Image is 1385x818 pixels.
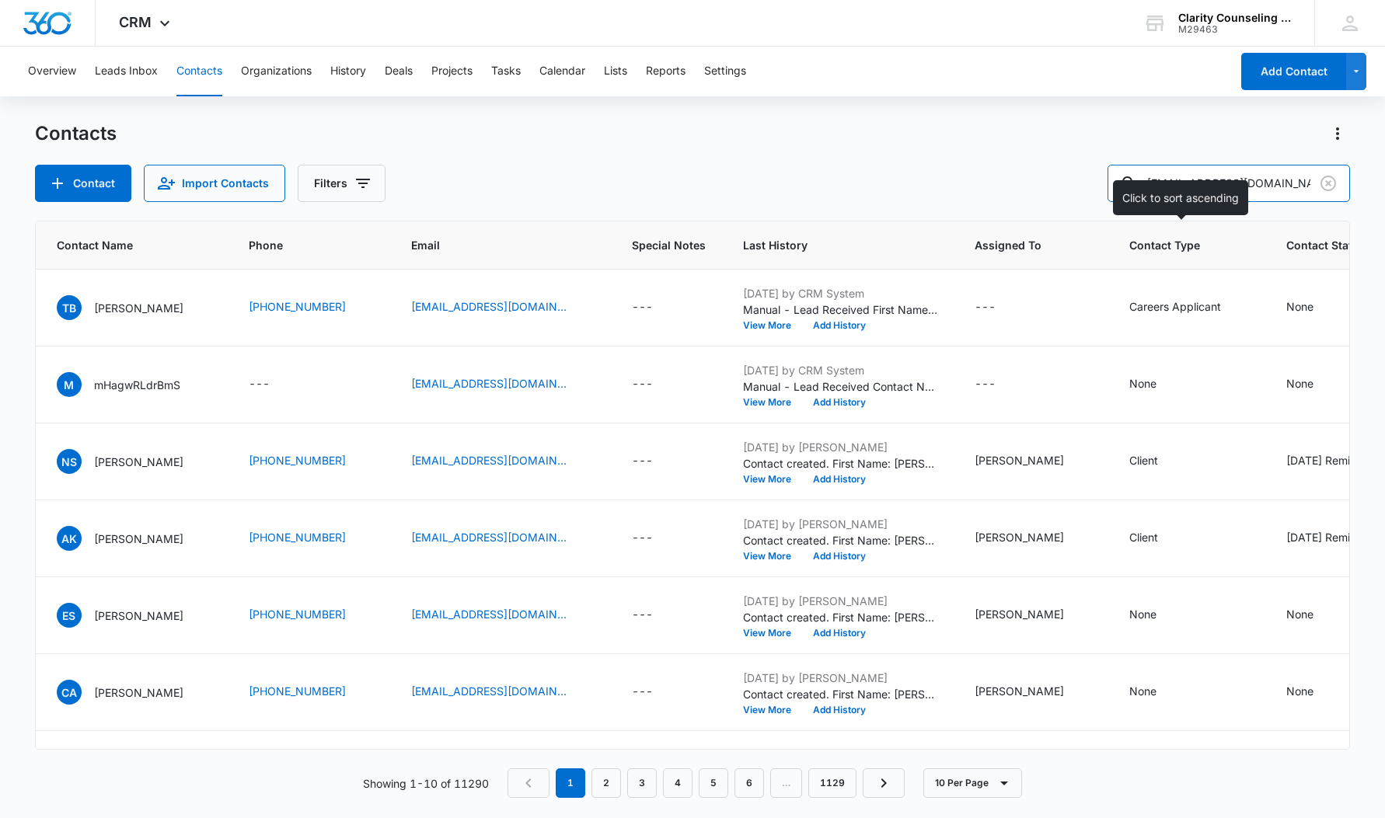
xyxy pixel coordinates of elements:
div: --- [632,606,653,625]
div: --- [975,375,996,394]
div: --- [632,298,653,317]
div: [PERSON_NAME] [975,683,1064,699]
div: Contact Status - None - Select to Edit Field [1286,298,1341,317]
div: Contact Type - Client - Select to Edit Field [1129,452,1186,471]
div: Assigned To - - Select to Edit Field [975,375,1024,394]
div: Phone - (717) 350-6338 - Select to Edit Field [249,298,374,317]
p: [PERSON_NAME] [94,531,183,547]
button: Clear [1316,171,1341,196]
div: Contact Name - mHagwRLdrBmS - Select to Edit Field [57,372,208,397]
span: CA [57,680,82,705]
em: 1 [556,768,585,798]
div: None [1129,375,1156,392]
button: Calendar [539,47,585,96]
button: Reports [646,47,686,96]
button: 10 Per Page [923,768,1022,798]
a: [EMAIL_ADDRESS][DOMAIN_NAME] [411,683,567,699]
span: Assigned To [975,237,1069,253]
div: Email - ajkonegen98@gmail.com - Select to Edit Field [411,529,595,548]
button: Overview [28,47,76,96]
div: --- [249,375,270,394]
a: [PHONE_NUMBER] [249,298,346,315]
div: Click to sort ascending [1113,180,1248,215]
p: [PERSON_NAME] [94,684,183,701]
span: Email [411,237,572,253]
div: Assigned To - Morgan DiGirolamo - Select to Edit Field [975,606,1092,625]
div: --- [632,683,653,701]
div: Client [1129,529,1158,545]
span: Phone [249,237,351,253]
p: [DATE] by [PERSON_NAME] [743,516,937,532]
a: Page 2 [591,768,621,798]
div: [PERSON_NAME] [975,529,1064,545]
div: None [1286,298,1313,315]
button: Organizations [241,47,312,96]
p: Manual - Lead Received Contact Name: mHagwRLdrBmS Email: [EMAIL_ADDRESS][DOMAIN_NAME] Lead Source... [743,378,937,395]
button: Lists [604,47,627,96]
a: Page 3 [627,768,657,798]
span: ES [57,603,82,628]
div: Assigned To - Alyssa Martin - Select to Edit Field [975,529,1092,548]
div: Email - nicolesouza526@gmail.com - Select to Edit Field [411,452,595,471]
a: [EMAIL_ADDRESS][DOMAIN_NAME] [411,606,567,622]
button: Add History [802,321,877,330]
div: Contact Name - Nicole Souza - Select to Edit Field [57,449,211,474]
div: Contact Type - None - Select to Edit Field [1129,375,1184,394]
a: [PHONE_NUMBER] [249,606,346,622]
input: Search Contacts [1108,165,1350,202]
div: account name [1178,12,1292,24]
button: View More [743,552,802,561]
span: Last History [743,237,915,253]
div: Phone - (978) 971-8242 - Select to Edit Field [249,606,374,625]
div: Contact Type - Careers Applicant - Select to Edit Field [1129,298,1249,317]
p: mHagwRLdrBmS [94,377,180,393]
div: Careers Applicant [1129,298,1221,315]
div: --- [632,529,653,548]
div: Contact Status - None - Select to Edit Field [1286,375,1341,394]
div: Phone - (301) 672-4146 - Select to Edit Field [249,529,374,548]
div: Contact Status - None - Select to Edit Field [1286,683,1341,701]
div: Contact Name - Christina Ashley - Select to Edit Field [57,680,211,705]
button: Settings [704,47,746,96]
a: Page 1129 [808,768,856,798]
p: Manual - Lead Received First Name: [PERSON_NAME] Last Name: [PERSON_NAME] Phone: [PHONE_NUMBER] E... [743,301,937,318]
p: [DATE] by [PERSON_NAME] [743,747,937,763]
span: Special Notes [632,237,706,253]
a: [EMAIL_ADDRESS][DOMAIN_NAME] [411,298,567,315]
p: Contact created. First Name: [PERSON_NAME] Last Name: [PERSON_NAME] Phone: [PHONE_NUMBER] Email: ... [743,455,937,472]
button: Add History [802,398,877,407]
div: Phone - - Select to Edit Field [249,375,298,394]
p: [DATE] by [PERSON_NAME] [743,593,937,609]
button: View More [743,628,802,638]
div: None [1129,606,1156,622]
button: Leads Inbox [95,47,158,96]
a: [EMAIL_ADDRESS][DOMAIN_NAME] [411,375,567,392]
div: Special Notes - - Select to Edit Field [632,375,681,394]
p: Showing 1-10 of 11290 [363,775,489,792]
a: Page 6 [734,768,764,798]
div: None [1286,375,1313,392]
p: Contact created. First Name: [PERSON_NAME] Last Name: [PERSON_NAME] Phone: [PHONE_NUMBER] Email: ... [743,686,937,702]
button: Actions [1325,121,1350,146]
button: Filters [298,165,385,202]
div: Contact Name - Elizabeth Silva - Select to Edit Field [57,603,211,628]
div: Phone - (831) 588-5248 - Select to Edit Field [249,452,374,471]
div: --- [632,452,653,471]
div: None [1286,683,1313,699]
div: account id [1178,24,1292,35]
div: None [1286,606,1313,622]
div: Special Notes - - Select to Edit Field [632,298,681,317]
div: --- [632,375,653,394]
p: [DATE] by [PERSON_NAME] [743,439,937,455]
p: [PERSON_NAME] [94,300,183,316]
p: Contact created. First Name: [PERSON_NAME] Last Name: [PERSON_NAME] Phone: [PHONE_NUMBER] Email: ... [743,609,937,625]
div: Special Notes - - Select to Edit Field [632,606,681,625]
span: NS [57,449,82,474]
button: History [330,47,366,96]
div: Assigned To - Alyssa Martin - Select to Edit Field [975,452,1092,471]
button: Add Contact [35,165,131,202]
button: View More [743,705,802,715]
span: TB [57,295,82,320]
button: View More [743,321,802,330]
button: Add Contact [1241,53,1346,90]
